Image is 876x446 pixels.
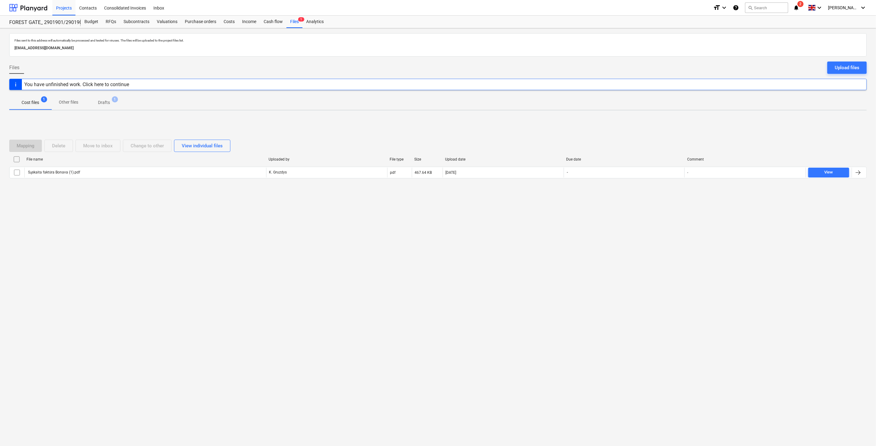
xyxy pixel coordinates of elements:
div: Comment [687,157,803,161]
div: FOREST GATE_ 2901901/2901902/2901903 [9,19,73,26]
a: Costs [220,16,238,28]
a: Files1 [286,16,302,28]
p: [EMAIL_ADDRESS][DOMAIN_NAME] [14,45,862,51]
a: Cash flow [260,16,286,28]
a: Income [238,16,260,28]
span: 1 [298,17,304,22]
span: search [748,5,753,10]
p: Files sent to this address will automatically be processed and tested for viruses. The files will... [14,38,862,42]
a: Purchase orders [181,16,220,28]
p: K. Gruzdys [269,170,287,175]
i: keyboard_arrow_down [720,4,728,11]
a: Valuations [153,16,181,28]
p: Drafts [98,99,110,106]
button: View individual files [174,140,230,152]
div: Uploaded by [269,157,385,161]
i: format_size [713,4,720,11]
div: View individual files [182,142,223,150]
button: Upload files [827,62,867,74]
div: pdf [390,170,395,175]
div: Upload date [445,157,561,161]
a: Subcontracts [120,16,153,28]
div: Files [286,16,302,28]
p: Other files [59,99,78,106]
div: Upload files [835,64,859,72]
i: notifications [793,4,799,11]
a: Budget [81,16,102,28]
div: Size [414,157,440,161]
button: View [808,168,849,177]
span: - [566,170,569,175]
div: Sąskaita faktūra Bonava (1).pdf [27,170,80,175]
div: 467.64 KB [415,170,432,175]
span: [PERSON_NAME] [828,5,859,10]
div: You have unfinished work. Click here to continue [24,82,129,87]
iframe: Chat Widget [845,416,876,446]
div: [DATE] [445,170,456,175]
div: File type [390,157,409,161]
i: Knowledge base [733,4,739,11]
p: Cost files [22,99,39,106]
button: Search [745,2,788,13]
span: 2 [797,1,804,7]
span: 1 [41,96,47,102]
div: View [825,169,833,176]
div: Due date [566,157,682,161]
i: keyboard_arrow_down [816,4,823,11]
i: keyboard_arrow_down [859,4,867,11]
span: Files [9,64,19,71]
div: - [687,170,688,175]
div: File name [26,157,264,161]
a: RFQs [102,16,120,28]
a: Analytics [302,16,327,28]
span: 1 [112,96,118,102]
